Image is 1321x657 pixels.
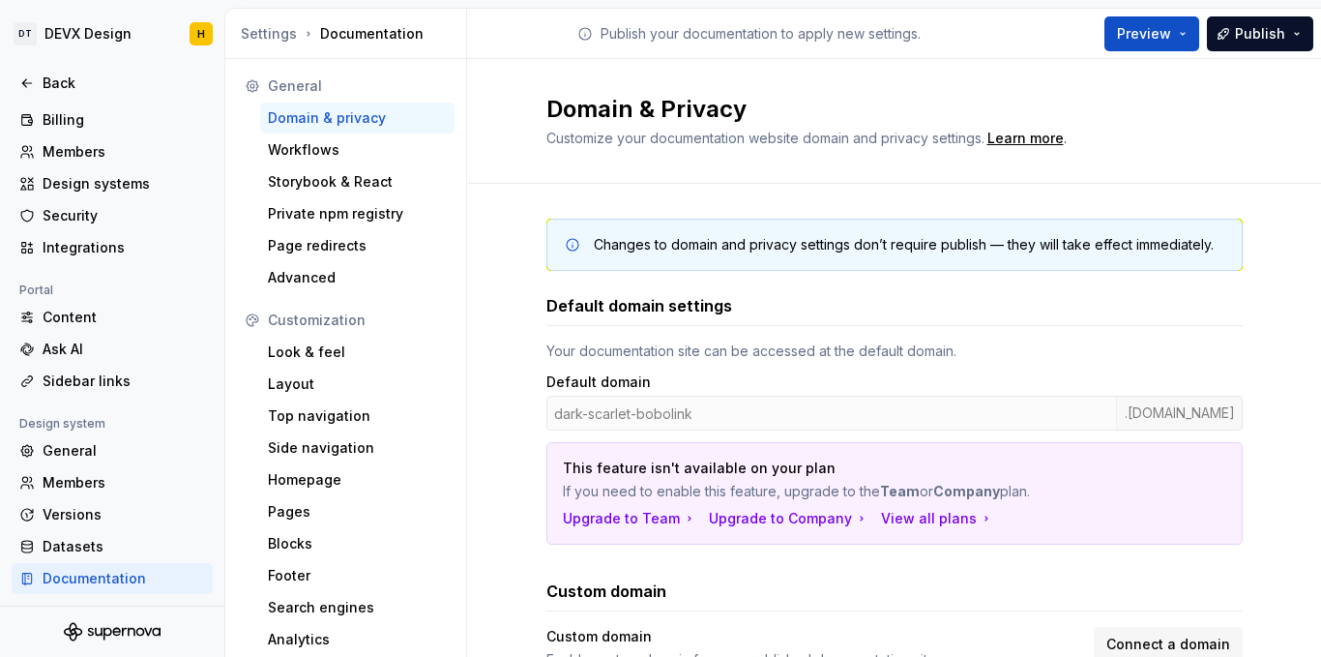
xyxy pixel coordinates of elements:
[260,624,455,655] a: Analytics
[43,441,205,461] div: General
[268,140,447,160] div: Workflows
[268,630,447,649] div: Analytics
[987,129,1064,148] a: Learn more
[260,560,455,591] a: Footer
[12,467,213,498] a: Members
[12,531,213,562] a: Datasets
[268,268,447,287] div: Advanced
[546,342,1243,361] div: Your documentation site can be accessed at the default domain.
[12,412,113,435] div: Design system
[43,110,205,130] div: Billing
[12,334,213,365] a: Ask AI
[1106,635,1230,654] span: Connect a domain
[12,232,213,263] a: Integrations
[260,496,455,527] a: Pages
[268,236,447,255] div: Page redirects
[260,369,455,400] a: Layout
[12,68,213,99] a: Back
[43,238,205,257] div: Integrations
[546,294,732,317] h3: Default domain settings
[260,198,455,229] a: Private npm registry
[43,569,205,588] div: Documentation
[260,166,455,197] a: Storybook & React
[12,302,213,333] a: Content
[268,374,447,394] div: Layout
[1117,24,1171,44] span: Preview
[4,13,220,55] button: DTDEVX DesignH
[43,473,205,493] div: Members
[563,459,1091,478] p: This feature isn't available on your plan
[268,311,447,330] div: Customization
[43,206,205,225] div: Security
[546,130,984,146] span: Customize your documentation website domain and privacy settings.
[268,172,447,192] div: Storybook & React
[260,230,455,261] a: Page redirects
[12,105,213,135] a: Billing
[601,24,921,44] p: Publish your documentation to apply new settings.
[268,204,447,224] div: Private npm registry
[268,534,447,553] div: Blocks
[197,26,205,42] div: H
[260,592,455,623] a: Search engines
[44,24,132,44] div: DEVX Design
[43,74,205,93] div: Back
[563,482,1091,501] p: If you need to enable this feature, upgrade to the or plan.
[546,580,666,603] h3: Custom domain
[12,136,213,167] a: Members
[260,262,455,293] a: Advanced
[546,627,1082,646] div: Custom domain
[12,168,213,199] a: Design systems
[260,528,455,559] a: Blocks
[43,174,205,194] div: Design systems
[268,108,447,128] div: Domain & privacy
[260,433,455,463] a: Side navigation
[546,94,1219,125] h2: Domain & Privacy
[1207,16,1313,51] button: Publish
[12,200,213,231] a: Security
[14,22,37,45] div: DT
[260,464,455,495] a: Homepage
[260,401,455,432] a: Top navigation
[64,622,161,642] svg: Supernova Logo
[43,308,205,327] div: Content
[984,132,1067,146] span: .
[241,24,297,44] button: Settings
[881,509,994,528] button: View all plans
[43,372,205,391] div: Sidebar links
[268,76,447,96] div: General
[594,235,1214,254] div: Changes to domain and privacy settings don’t require publish — they will take effect immediately.
[268,406,447,426] div: Top navigation
[546,373,651,392] label: Default domain
[12,366,213,397] a: Sidebar links
[933,483,1000,499] strong: Company
[268,566,447,585] div: Footer
[260,103,455,134] a: Domain & privacy
[12,563,213,594] a: Documentation
[709,509,869,528] button: Upgrade to Company
[12,279,61,302] div: Portal
[12,499,213,530] a: Versions
[260,337,455,368] a: Look & feel
[241,24,458,44] div: Documentation
[268,598,447,617] div: Search engines
[268,343,447,362] div: Look & feel
[260,134,455,165] a: Workflows
[1104,16,1199,51] button: Preview
[12,435,213,466] a: General
[43,505,205,524] div: Versions
[43,340,205,359] div: Ask AI
[268,470,447,490] div: Homepage
[268,438,447,458] div: Side navigation
[1235,24,1285,44] span: Publish
[880,483,920,499] strong: Team
[43,537,205,556] div: Datasets
[43,142,205,162] div: Members
[268,502,447,522] div: Pages
[563,509,697,528] button: Upgrade to Team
